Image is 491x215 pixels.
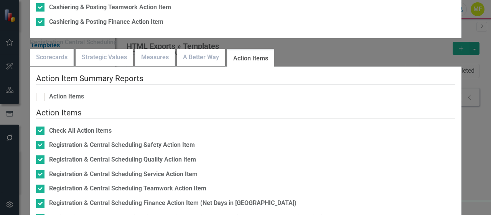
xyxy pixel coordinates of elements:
div: Action Items [49,92,84,101]
a: Scorecards [30,49,73,66]
div: Registration & Central Scheduling Service Action Item [49,170,198,179]
div: Cashiering & Posting Finance Action Item [49,18,163,27]
legend: Action Item Summary Reports [36,73,455,85]
div: Cashiering & Posting Teamwork Action Item [49,3,171,12]
div: Registration & Central Scheduling Quality Action Item [49,155,196,164]
a: A Better Way [177,49,225,66]
div: Registration & Central Scheduling Finance Action Item (Net Days in [GEOGRAPHIC_DATA]) [49,199,297,208]
div: Registration & Central Scheduling Teamwork Action Item [49,184,206,193]
a: Action Items [227,50,274,67]
div: Registration & Central Scheduling Safety Action Item [49,141,195,150]
legend: Action Items [36,107,455,119]
label: Registration Central Scheduling [30,38,461,47]
a: Measures [135,49,175,66]
a: Strategic Values [76,49,133,66]
div: Check All Action Items [49,127,112,135]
